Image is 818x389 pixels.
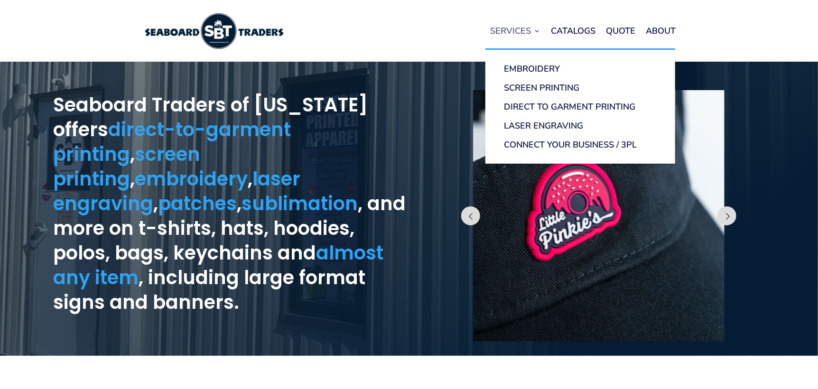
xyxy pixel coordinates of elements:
a: About [646,13,676,49]
button: Prev [717,206,736,225]
a: Laser Engraving [495,116,666,135]
a: Direct to Garment Printing [495,97,666,116]
a: laser engraving [53,166,300,217]
h1: Seaboard Traders of [US_STATE] offers , , , , , , and more on t-shirts, hats, hoodies, polos, bag... [53,93,409,319]
a: Quote [606,13,636,49]
img: custom visor patch [473,90,725,342]
button: Prev [461,206,480,225]
a: sublimation [242,190,358,217]
a: Catalogs [551,13,596,49]
a: patches [158,190,237,217]
a: Embroidery [495,59,666,78]
a: embroidery [135,166,248,192]
a: screen printing [53,141,200,192]
a: Screen Printing [495,78,666,97]
a: direct-to-garment printing [53,116,291,167]
a: almost any item [53,240,383,291]
a: Connect Your Business / 3PL [495,135,666,154]
a: Services [491,13,541,49]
